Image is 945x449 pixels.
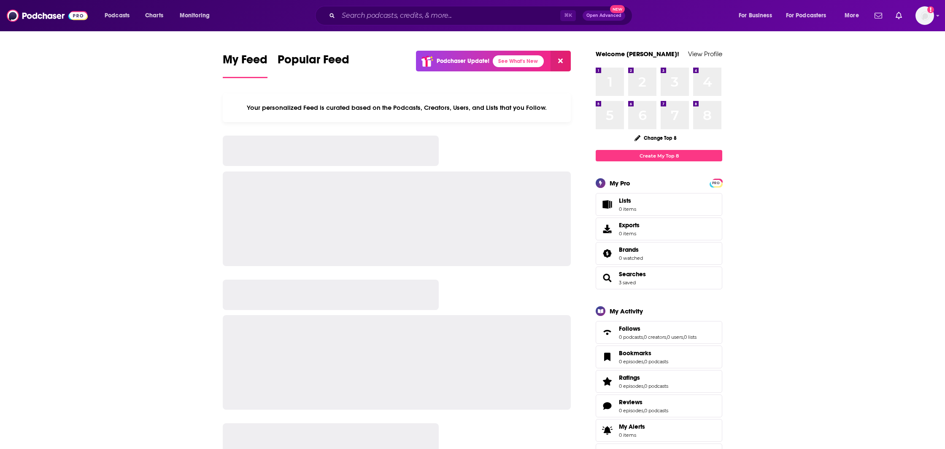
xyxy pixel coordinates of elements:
[586,14,621,18] span: Open Advanced
[619,197,631,204] span: Lists
[599,272,616,284] a: Searches
[599,351,616,363] a: Bookmarks
[915,6,934,25] button: Show profile menu
[278,52,349,72] span: Popular Feed
[599,400,616,412] a: Reviews
[596,50,679,58] a: Welcome [PERSON_NAME]!
[739,10,772,22] span: For Business
[927,6,934,13] svg: Add a profile image
[845,10,859,22] span: More
[644,383,668,389] a: 0 podcasts
[619,398,668,406] a: Reviews
[684,334,697,340] a: 0 lists
[619,408,643,414] a: 0 episodes
[619,246,639,253] span: Brands
[683,334,684,340] span: ,
[644,408,668,414] a: 0 podcasts
[619,231,640,237] span: 0 items
[596,242,722,265] span: Brands
[619,197,636,204] span: Lists
[599,199,616,210] span: Lists
[599,248,616,259] a: Brands
[599,223,616,235] span: Exports
[688,50,722,58] a: View Profile
[610,179,630,187] div: My Pro
[493,55,544,67] a: See What's New
[596,150,722,161] a: Create My Top 8
[619,374,640,381] span: Ratings
[596,370,722,393] span: Ratings
[733,9,783,22] button: open menu
[839,9,869,22] button: open menu
[619,432,645,438] span: 0 items
[583,11,625,21] button: Open AdvancedNew
[711,180,721,186] a: PRO
[711,180,721,186] span: PRO
[99,9,140,22] button: open menu
[619,206,636,212] span: 0 items
[599,327,616,338] a: Follows
[619,349,651,357] span: Bookmarks
[174,9,221,22] button: open menu
[599,376,616,387] a: Ratings
[619,334,643,340] a: 0 podcasts
[915,6,934,25] img: User Profile
[596,321,722,344] span: Follows
[560,10,576,21] span: ⌘ K
[145,10,163,22] span: Charts
[619,221,640,229] span: Exports
[105,10,130,22] span: Podcasts
[278,52,349,78] a: Popular Feed
[667,334,683,340] a: 0 users
[786,10,826,22] span: For Podcasters
[644,359,668,365] a: 0 podcasts
[619,374,668,381] a: Ratings
[619,280,636,286] a: 3 saved
[644,334,666,340] a: 0 creators
[323,6,640,25] div: Search podcasts, credits, & more...
[780,9,839,22] button: open menu
[596,193,722,216] a: Lists
[619,398,643,406] span: Reviews
[619,325,640,332] span: Follows
[596,395,722,417] span: Reviews
[223,52,267,72] span: My Feed
[610,307,643,315] div: My Activity
[619,325,697,332] a: Follows
[619,383,643,389] a: 0 episodes
[619,423,645,430] span: My Alerts
[223,52,267,78] a: My Feed
[223,93,571,122] div: Your personalized Feed is curated based on the Podcasts, Creators, Users, and Lists that you Follow.
[871,8,886,23] a: Show notifications dropdown
[599,425,616,436] span: My Alerts
[596,267,722,289] span: Searches
[596,218,722,240] a: Exports
[892,8,905,23] a: Show notifications dropdown
[619,246,643,253] a: Brands
[7,8,88,24] img: Podchaser - Follow, Share and Rate Podcasts
[666,334,667,340] span: ,
[338,9,560,22] input: Search podcasts, credits, & more...
[619,359,643,365] a: 0 episodes
[915,6,934,25] span: Logged in as sashagoldin
[619,255,643,261] a: 0 watched
[629,133,682,143] button: Change Top 8
[619,349,668,357] a: Bookmarks
[437,57,489,65] p: Podchaser Update!
[610,5,625,13] span: New
[643,334,644,340] span: ,
[140,9,168,22] a: Charts
[180,10,210,22] span: Monitoring
[619,270,646,278] a: Searches
[596,419,722,442] a: My Alerts
[596,346,722,368] span: Bookmarks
